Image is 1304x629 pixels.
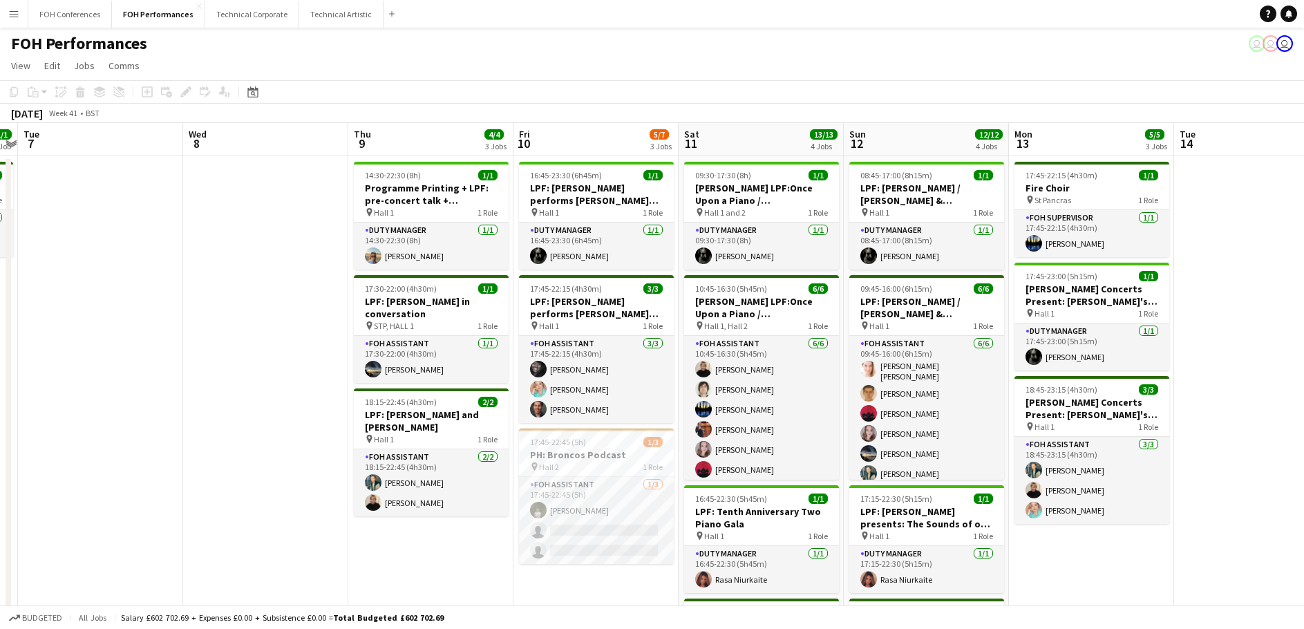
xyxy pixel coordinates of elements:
button: FOH Conferences [28,1,112,28]
a: Edit [39,57,66,75]
span: Week 41 [46,108,80,118]
span: View [11,59,30,72]
div: BST [86,108,100,118]
span: Budgeted [22,613,62,623]
div: [DATE] [11,106,43,120]
span: Total Budgeted £602 702.69 [333,612,444,623]
button: Technical Artistic [299,1,384,28]
a: Comms [103,57,145,75]
button: Budgeted [7,610,64,626]
h1: FOH Performances [11,33,147,54]
button: FOH Performances [112,1,205,28]
span: Edit [44,59,60,72]
app-user-avatar: Visitor Services [1249,35,1265,52]
span: Jobs [74,59,95,72]
a: Jobs [68,57,100,75]
app-user-avatar: Visitor Services [1263,35,1279,52]
a: View [6,57,36,75]
span: Comms [108,59,140,72]
button: Technical Corporate [205,1,299,28]
div: Salary £602 702.69 + Expenses £0.00 + Subsistence £0.00 = [121,612,444,623]
span: All jobs [76,612,109,623]
app-user-avatar: Visitor Services [1276,35,1293,52]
